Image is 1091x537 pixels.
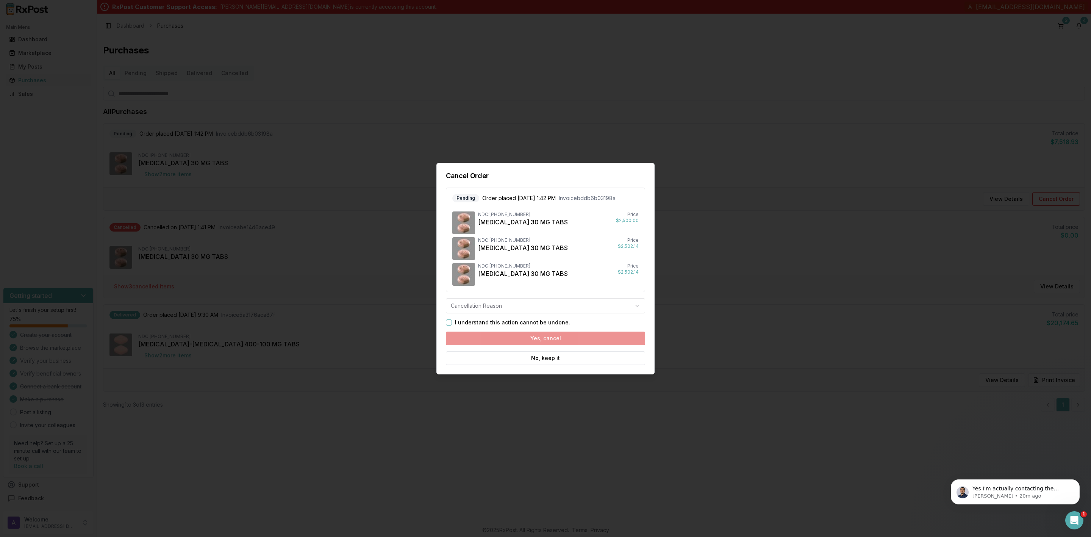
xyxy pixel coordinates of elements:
[478,237,568,243] div: NDC: [PHONE_NUMBER]
[452,237,475,260] img: Otezla 30 MG TABS
[618,243,639,249] div: $2,502.14
[478,218,568,227] div: [MEDICAL_DATA] 30 MG TABS
[939,463,1091,517] iframe: Intercom notifications message
[452,211,475,234] img: Otezla 30 MG TABS
[482,194,556,202] span: Order placed [DATE] 1:42 PM
[627,263,639,269] div: Price
[627,237,639,243] div: Price
[478,263,568,269] div: NDC: [PHONE_NUMBER]
[452,194,479,202] div: Pending
[478,243,568,252] div: [MEDICAL_DATA] 30 MG TABS
[1081,511,1087,517] span: 1
[478,269,568,278] div: [MEDICAL_DATA] 30 MG TABS
[618,269,639,275] div: $2,502.14
[446,351,645,365] button: No, keep it
[478,211,568,218] div: NDC: [PHONE_NUMBER]
[559,194,616,202] span: Invoice bddb6b03198a
[1065,511,1083,529] iframe: Intercom live chat
[455,320,570,325] label: I understand this action cannot be undone.
[627,211,639,218] div: Price
[452,263,475,286] img: Otezla 30 MG TABS
[616,218,639,224] div: $2,500.00
[446,172,645,179] h2: Cancel Order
